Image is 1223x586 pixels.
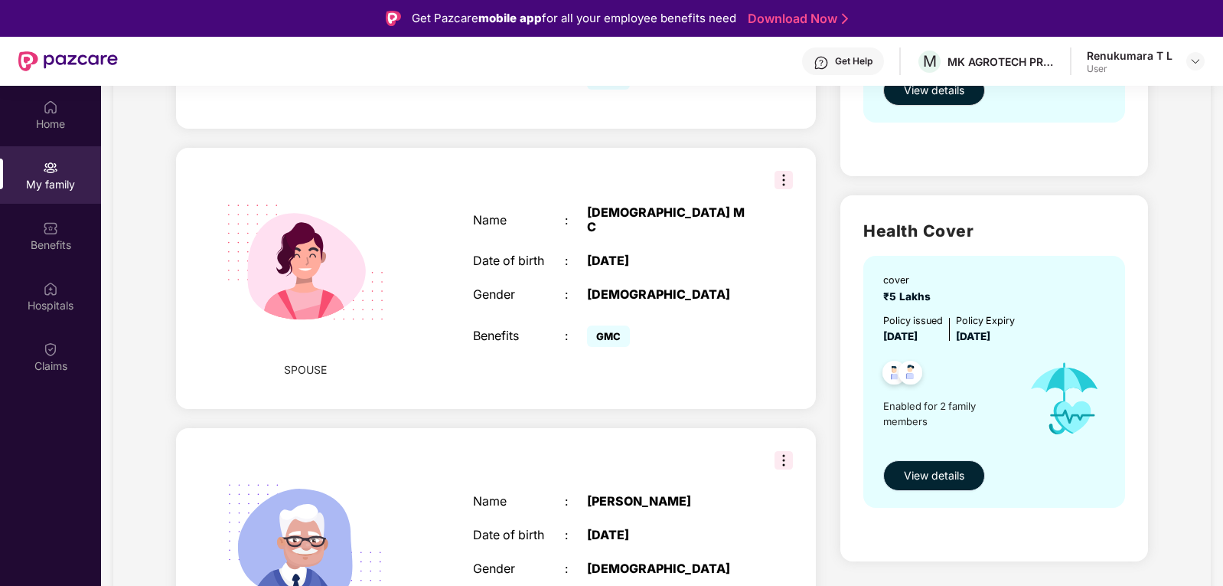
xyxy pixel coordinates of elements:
div: : [565,287,588,302]
div: MK AGROTECH PRIVATE LIMITED [947,54,1055,69]
span: ₹5 Lakhs [883,290,937,303]
img: svg+xml;base64,PHN2ZyBpZD0iQmVuZWZpdHMiIHhtbG5zPSJodHRwOi8vd3d3LnczLm9yZy8yMDAwL3N2ZyIgd2lkdGg9Ij... [43,221,58,236]
div: [DEMOGRAPHIC_DATA] [587,287,747,302]
img: New Pazcare Logo [18,51,118,71]
button: View details [883,75,985,106]
span: [DATE] [956,330,990,342]
div: Get Pazcare for all your employee benefits need [412,9,736,28]
div: : [565,528,588,542]
div: [DATE] [587,528,747,542]
img: svg+xml;base64,PHN2ZyBpZD0iRHJvcGRvd24tMzJ4MzIiIHhtbG5zPSJodHRwOi8vd3d3LnczLm9yZy8yMDAwL3N2ZyIgd2... [1189,55,1202,67]
h2: Health Cover [863,218,1125,244]
img: svg+xml;base64,PHN2ZyB4bWxucz0iaHR0cDovL3d3dy53My5vcmcvMjAwMC9zdmciIHdpZHRoPSI0OC45NDMiIGhlaWdodD... [876,356,913,394]
span: M [923,52,937,70]
div: : [565,329,588,343]
img: svg+xml;base64,PHN2ZyB3aWR0aD0iMjAiIGhlaWdodD0iMjAiIHZpZXdCb3g9IjAgMCAyMCAyMCIgZmlsbD0ibm9uZSIgeG... [43,160,58,175]
img: svg+xml;base64,PHN2ZyBpZD0iSG9tZSIgeG1sbnM9Imh0dHA6Ly93d3cudzMub3JnLzIwMDAvc3ZnIiB3aWR0aD0iMjAiIG... [43,100,58,115]
img: svg+xml;base64,PHN2ZyBpZD0iSG9zcGl0YWxzIiB4bWxucz0iaHR0cDovL3d3dy53My5vcmcvMjAwMC9zdmciIHdpZHRoPS... [43,281,58,296]
img: Stroke [842,11,848,27]
div: [DEMOGRAPHIC_DATA] M C [587,205,747,234]
div: [PERSON_NAME] [587,494,747,509]
span: View details [904,82,964,99]
div: Name [473,213,564,228]
div: Policy Expiry [956,313,1015,329]
div: [DEMOGRAPHIC_DATA] [587,561,747,576]
div: Renukumara T L [1087,48,1172,63]
span: SPOUSE [284,362,327,378]
img: Logo [386,11,401,26]
div: Gender [473,561,564,576]
div: : [565,494,588,509]
button: View details [883,460,985,491]
img: svg+xml;base64,PHN2ZyB3aWR0aD0iMzIiIGhlaWdodD0iMzIiIHZpZXdCb3g9IjAgMCAzMiAzMiIgZmlsbD0ibm9uZSIgeG... [775,451,793,470]
div: Date of birth [473,528,564,542]
img: svg+xml;base64,PHN2ZyB3aWR0aD0iMzIiIGhlaWdodD0iMzIiIHZpZXdCb3g9IjAgMCAzMiAzMiIgZmlsbD0ibm9uZSIgeG... [775,171,793,189]
span: Enabled for 2 family members [883,398,1015,430]
div: Name [473,494,564,509]
span: View details [904,467,964,484]
div: Policy issued [883,313,943,329]
span: [DATE] [883,330,918,342]
div: Get Help [835,55,872,67]
div: Date of birth [473,254,564,268]
div: Benefits [473,329,564,343]
a: Download Now [748,11,843,27]
img: svg+xml;base64,PHN2ZyBpZD0iQ2xhaW0iIHhtbG5zPSJodHRwOi8vd3d3LnczLm9yZy8yMDAwL3N2ZyIgd2lkdGg9IjIwIi... [43,342,58,357]
div: User [1087,63,1172,75]
span: GMC [587,326,630,347]
div: [DATE] [587,254,747,268]
img: svg+xml;base64,PHN2ZyBpZD0iSGVscC0zMngzMiIgeG1sbnM9Imh0dHA6Ly93d3cudzMub3JnLzIwMDAvc3ZnIiB3aWR0aD... [814,55,829,70]
div: : [565,213,588,228]
div: : [565,561,588,576]
img: icon [1015,345,1114,453]
div: : [565,254,588,268]
img: svg+xml;base64,PHN2ZyB4bWxucz0iaHR0cDovL3d3dy53My5vcmcvMjAwMC9zdmciIHdpZHRoPSI0OC45NDMiIGhlaWdodD... [892,356,929,394]
img: svg+xml;base64,PHN2ZyB4bWxucz0iaHR0cDovL3d3dy53My5vcmcvMjAwMC9zdmciIHdpZHRoPSIyMjQiIGhlaWdodD0iMT... [206,163,405,362]
strong: mobile app [478,11,542,25]
div: cover [883,273,937,288]
div: Gender [473,287,564,302]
